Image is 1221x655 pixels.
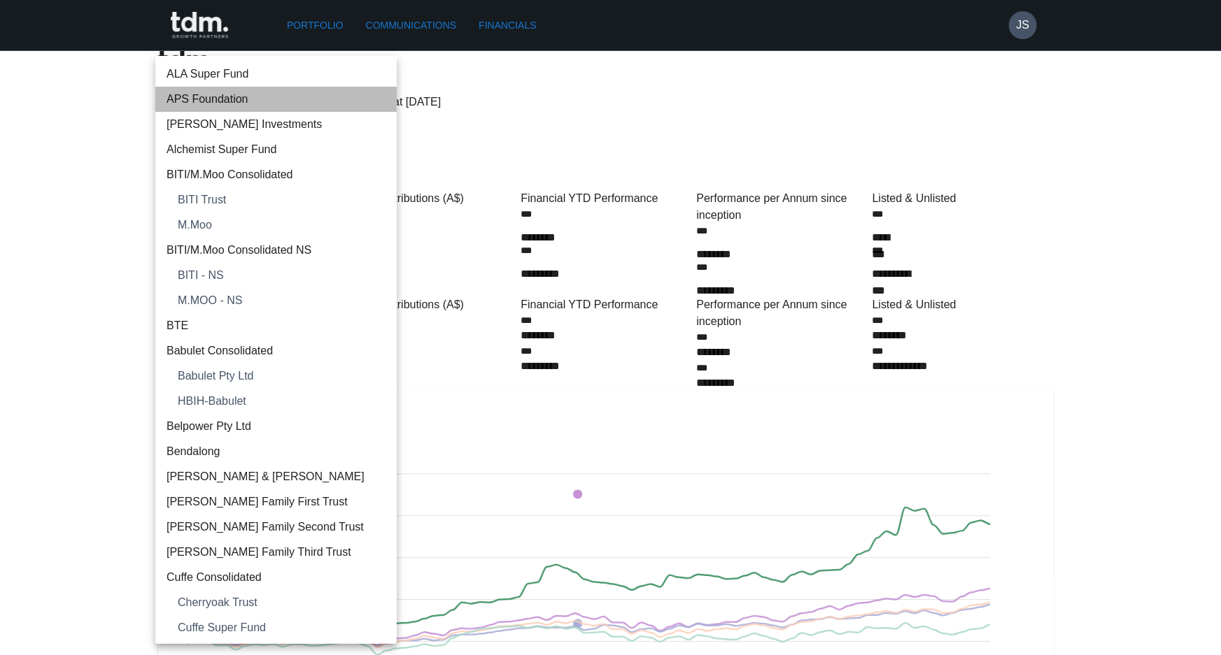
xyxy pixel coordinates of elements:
[178,192,386,208] span: BITI Trust
[167,317,386,334] span: BTE
[178,292,386,309] span: M.MOO - NS
[178,267,386,284] span: BITI - NS
[167,519,386,535] span: [PERSON_NAME] Family Second Trust
[167,544,386,561] span: [PERSON_NAME] Family Third Trust
[167,443,386,460] span: Bendalong
[167,116,386,133] span: [PERSON_NAME] Investments
[167,141,386,158] span: Alchemist Super Fund
[167,569,386,586] span: Cuffe Consolidated
[167,91,386,108] span: APS Foundation
[178,368,386,384] span: Babulet Pty Ltd
[167,468,386,485] span: [PERSON_NAME] & [PERSON_NAME]
[167,242,386,259] span: BITI/M.Moo Consolidated NS
[178,393,386,410] span: HBIH-Babulet
[167,166,386,183] span: BITI/M.Moo Consolidated
[178,594,386,611] span: Cherryoak Trust
[167,343,386,359] span: Babulet Consolidated
[167,494,386,510] span: [PERSON_NAME] Family First Trust
[167,66,386,82] span: ALA Super Fund
[178,217,386,233] span: M.Moo
[167,418,386,435] span: Belpower Pty Ltd
[178,619,386,636] span: Cuffe Super Fund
